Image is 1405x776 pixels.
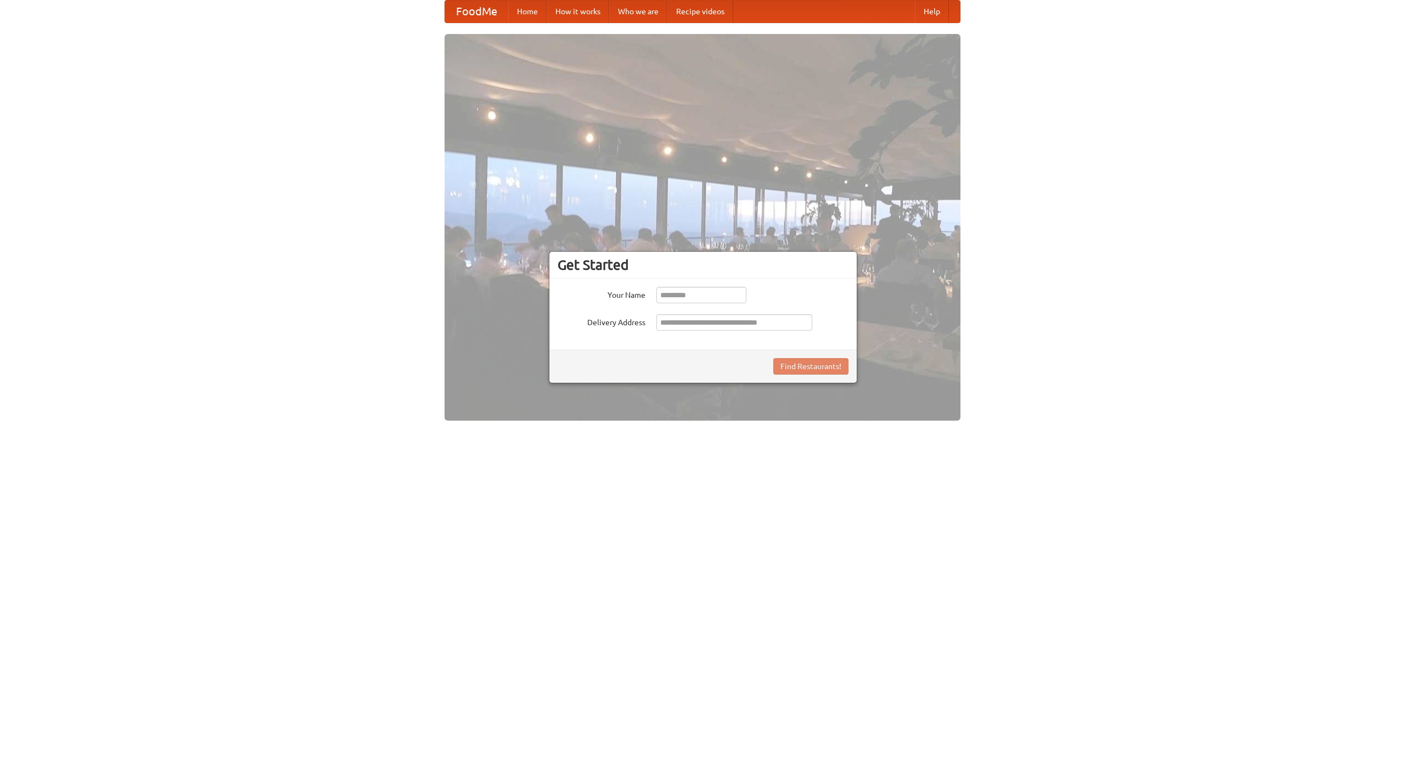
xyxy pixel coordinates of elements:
a: FoodMe [445,1,508,22]
a: Home [508,1,547,22]
a: Help [915,1,949,22]
a: Who we are [609,1,667,22]
a: How it works [547,1,609,22]
button: Find Restaurants! [773,358,848,375]
label: Your Name [558,287,645,301]
label: Delivery Address [558,314,645,328]
a: Recipe videos [667,1,733,22]
h3: Get Started [558,257,848,273]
